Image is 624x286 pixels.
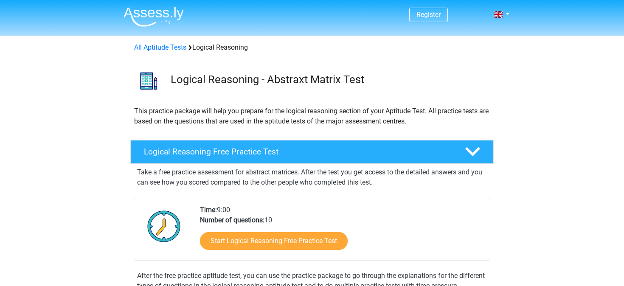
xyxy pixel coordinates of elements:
[134,43,186,51] a: All Aptitude Tests
[131,63,167,99] img: logical reasoning
[137,167,487,188] p: Take a free practice assessment for abstract matrices. After the test you get access to the detai...
[143,205,186,247] img: Clock
[200,232,348,250] a: Start Logical Reasoning Free Practice Test
[124,7,184,27] img: Assessly
[171,73,487,86] h3: Logical Reasoning - Abstraxt Matrix Test
[144,147,451,157] h4: Logical Reasoning Free Practice Test
[200,216,264,224] b: Number of questions:
[134,106,490,126] p: This practice package will help you prepare for the logical reasoning section of your Aptitude Te...
[194,205,489,260] div: 9:00 10
[127,140,497,164] a: Logical Reasoning Free Practice Test
[200,206,217,214] b: Time:
[131,42,493,53] div: Logical Reasoning
[416,11,441,19] a: Register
